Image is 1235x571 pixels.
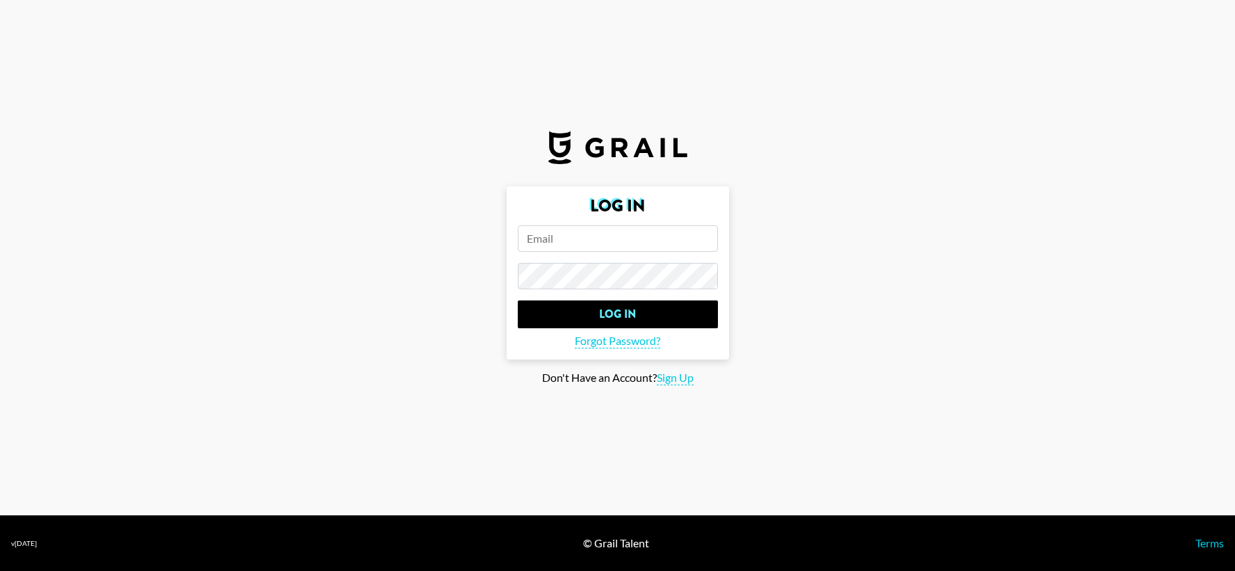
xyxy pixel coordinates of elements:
h2: Log In [518,198,718,214]
input: Email [518,225,718,252]
span: Sign Up [657,371,694,385]
span: Forgot Password? [575,334,660,348]
input: Log In [518,300,718,328]
div: © Grail Talent [583,536,649,550]
div: v [DATE] [11,539,37,548]
img: Grail Talent Logo [548,131,687,164]
div: Don't Have an Account? [11,371,1224,385]
a: Terms [1195,536,1224,549]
